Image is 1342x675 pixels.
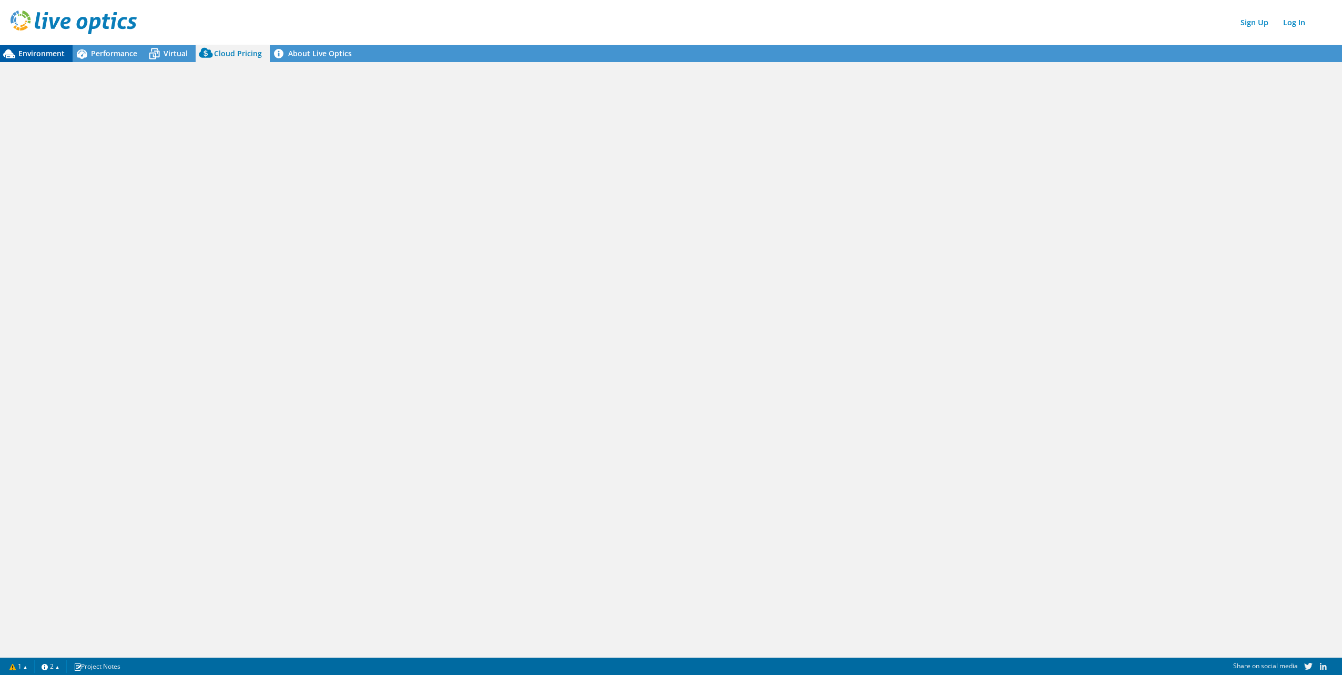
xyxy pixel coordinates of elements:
span: Performance [91,48,137,58]
a: 2 [34,660,67,673]
img: live_optics_svg.svg [11,11,137,34]
a: Log In [1278,15,1310,30]
span: Environment [18,48,65,58]
span: Virtual [164,48,188,58]
a: About Live Optics [270,45,360,62]
a: Sign Up [1235,15,1274,30]
span: Share on social media [1233,661,1298,670]
a: 1 [2,660,35,673]
a: Project Notes [66,660,128,673]
span: Cloud Pricing [214,48,262,58]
